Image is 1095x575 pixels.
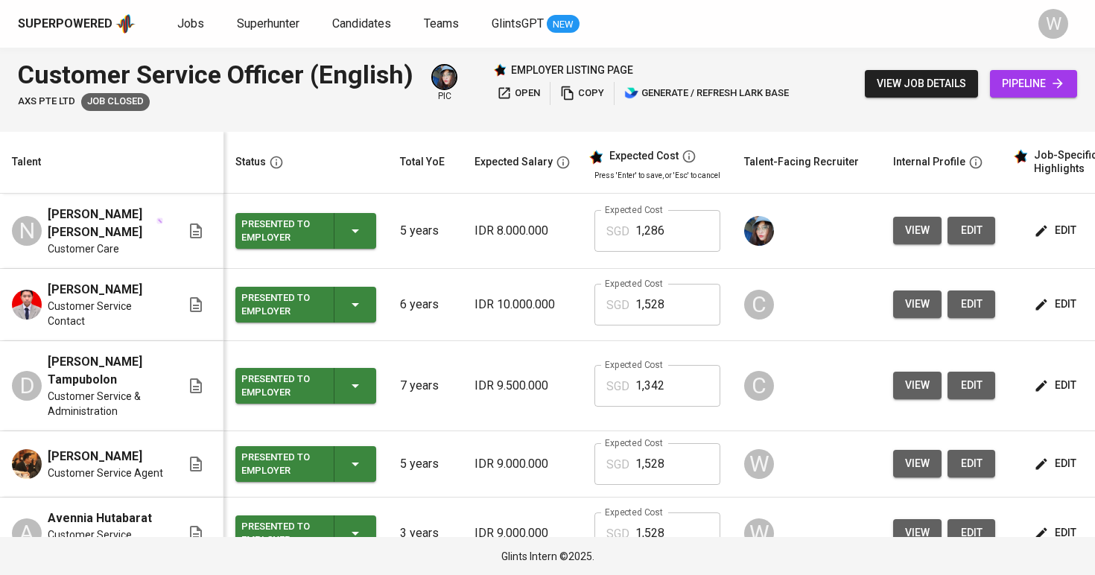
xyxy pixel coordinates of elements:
[1031,519,1082,547] button: edit
[948,290,995,318] button: edit
[493,82,544,105] button: open
[18,95,75,109] span: AXS Pte Ltd
[12,290,42,320] img: Roni Saputra
[959,376,983,395] span: edit
[877,74,966,93] span: view job details
[241,288,322,321] div: Presented to Employer
[606,456,629,474] p: SGD
[12,449,42,479] img: Nugraha Ryadi Kusuma
[235,515,376,551] button: Presented to Employer
[12,216,42,246] div: N
[511,63,633,77] p: employer listing page
[115,13,136,35] img: app logo
[560,85,604,102] span: copy
[424,15,462,34] a: Teams
[48,527,163,557] span: Customer Service Officer - Full-Time
[624,86,639,101] img: lark
[744,518,774,548] div: W
[1031,450,1082,477] button: edit
[400,377,451,395] p: 7 years
[1037,454,1076,473] span: edit
[235,213,376,249] button: Presented to Employer
[18,16,112,33] div: Superpowered
[959,221,983,240] span: edit
[400,296,451,314] p: 6 years
[235,287,376,323] button: Presented to Employer
[48,281,142,299] span: [PERSON_NAME]
[475,296,571,314] p: IDR 10.000.000
[241,215,322,247] div: Presented to Employer
[905,295,930,314] span: view
[1037,295,1076,314] span: edit
[475,153,553,171] div: Expected Salary
[893,519,942,547] button: view
[332,15,394,34] a: Candidates
[235,153,266,171] div: Status
[12,371,42,401] div: D
[1013,149,1028,164] img: glints_star.svg
[893,153,965,171] div: Internal Profile
[81,95,150,109] span: Job Closed
[547,17,580,32] span: NEW
[744,216,774,246] img: diazagista@glints.com
[620,82,793,105] button: lark generate / refresh lark base
[893,217,942,244] button: view
[959,454,983,473] span: edit
[433,66,456,89] img: diazagista@glints.com
[556,82,608,105] button: copy
[1037,221,1076,240] span: edit
[400,524,451,542] p: 3 years
[893,290,942,318] button: view
[12,153,41,171] div: Talent
[81,93,150,111] div: Client has not responded > 14 days, Slow response from client
[48,466,163,480] span: Customer Service Agent
[1038,9,1068,39] div: W
[959,524,983,542] span: edit
[905,454,930,473] span: view
[606,223,629,241] p: SGD
[424,16,459,31] span: Teams
[475,455,571,473] p: IDR 9.000.000
[235,368,376,404] button: Presented to Employer
[588,150,603,165] img: glints_star.svg
[609,150,679,163] div: Expected Cost
[905,524,930,542] span: view
[48,448,142,466] span: [PERSON_NAME]
[1037,376,1076,395] span: edit
[893,450,942,477] button: view
[948,372,995,399] button: edit
[1002,74,1065,93] span: pipeline
[241,369,322,402] div: Presented to Employer
[948,450,995,477] button: edit
[744,449,774,479] div: W
[905,221,930,240] span: view
[48,241,119,256] span: Customer Care
[400,455,451,473] p: 5 years
[594,170,720,181] p: Press 'Enter' to save, or 'Esc' to cancel
[156,217,163,224] img: magic_wand.svg
[400,153,445,171] div: Total YoE
[865,70,978,98] button: view job details
[492,15,580,34] a: GlintsGPT NEW
[48,353,163,389] span: [PERSON_NAME] Tampubolon
[1031,217,1082,244] button: edit
[48,206,155,241] span: [PERSON_NAME] [PERSON_NAME]
[990,70,1077,98] a: pipeline
[235,446,376,482] button: Presented to Employer
[332,16,391,31] span: Candidates
[237,15,302,34] a: Superhunter
[48,299,163,328] span: Customer Service Contact
[606,525,629,543] p: SGD
[475,524,571,542] p: IDR 9.000.000
[948,217,995,244] button: edit
[744,290,774,320] div: C
[744,371,774,401] div: C
[431,64,457,103] div: pic
[241,517,322,550] div: Presented to Employer
[744,153,859,171] div: Talent-Facing Recruiter
[177,15,207,34] a: Jobs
